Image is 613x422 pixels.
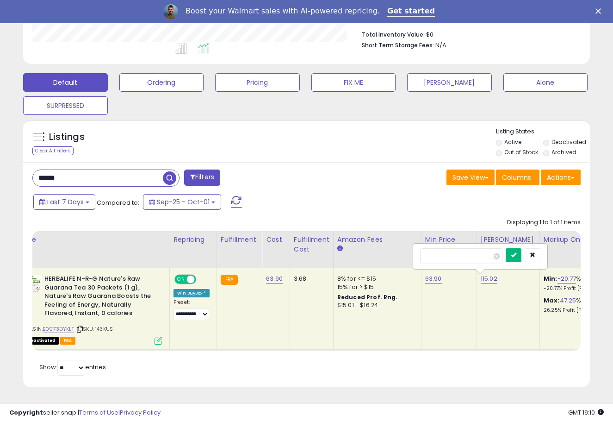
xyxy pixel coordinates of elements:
div: Clear All Filters [32,146,74,155]
h5: Listings [49,131,85,144]
span: | SKU: 143KUS [75,325,113,333]
span: Columns [502,173,531,182]
div: Close [595,8,605,14]
span: N/A [435,41,446,50]
div: 8% for <= $15 [337,275,414,283]
button: Save View [446,170,495,185]
div: Title [21,235,166,245]
button: FIX ME [311,73,396,92]
div: Repricing [173,235,213,245]
a: 63.90 [266,274,283,283]
b: Max: [544,296,560,305]
div: Displaying 1 to 1 of 1 items [507,218,581,227]
small: Amazon Fees. [337,245,343,253]
div: 15% for > $15 [337,283,414,291]
span: Show: entries [39,363,106,372]
label: Out of Stock [504,148,538,156]
button: Alone [503,73,588,92]
button: Pricing [215,73,300,92]
a: 63.90 [425,274,442,283]
div: [PERSON_NAME] [481,235,536,245]
a: Get started [387,6,435,17]
label: Archived [551,148,576,156]
button: Actions [541,170,581,185]
strong: Copyright [9,408,43,417]
span: OFF [195,276,210,283]
a: -20.77 [557,274,576,283]
div: Fulfillment Cost [294,235,329,254]
div: Amazon Fees [337,235,417,245]
li: $0 [362,28,574,39]
a: Privacy Policy [120,408,161,417]
p: Listing States: [496,127,590,136]
span: All listings that are unavailable for purchase on Amazon for any reason other than out-of-stock [24,337,59,345]
a: 47.25 [560,296,576,305]
button: Filters [184,170,220,186]
span: Last 7 Days [47,197,84,207]
div: $15.01 - $16.24 [337,302,414,309]
div: Fulfillment [221,235,258,245]
div: Boost your Walmart sales with AI-powered repricing. [186,6,380,16]
div: 3.68 [294,275,326,283]
button: Last 7 Days [33,194,95,210]
img: 41fSKRXrItL._SL40_.jpg [24,275,42,293]
b: HERBALIFE N-R-G Nature's Raw Guarana Tea 30 Packets (1 g), Nature's Raw Guarana Boosts the Feelin... [44,275,157,320]
div: Preset: [173,299,210,320]
div: Win BuyBox * [173,289,210,297]
span: FBA [60,337,76,345]
b: Min: [544,274,557,283]
b: Short Term Storage Fees: [362,41,434,49]
label: Deactivated [551,138,586,146]
button: Columns [496,170,539,185]
b: Total Inventory Value: [362,31,425,38]
div: seller snap | | [9,409,161,417]
label: Active [504,138,521,146]
img: Profile image for Adrian [163,4,178,19]
button: Sep-25 - Oct-01 [143,194,221,210]
button: Default [23,73,108,92]
a: Terms of Use [79,408,118,417]
span: 2025-10-9 19:10 GMT [568,408,604,417]
a: B0973DYKLT [43,325,74,333]
span: ON [175,276,187,283]
a: 115.02 [481,274,497,283]
small: FBA [221,275,238,285]
span: Compared to: [97,198,139,207]
span: Sep-25 - Oct-01 [157,197,210,207]
button: Ordering [119,73,204,92]
div: Min Price [425,235,473,245]
button: SURPRESSED [23,96,108,115]
button: [PERSON_NAME] [407,73,492,92]
div: Cost [266,235,286,245]
b: Reduced Prof. Rng. [337,293,398,301]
